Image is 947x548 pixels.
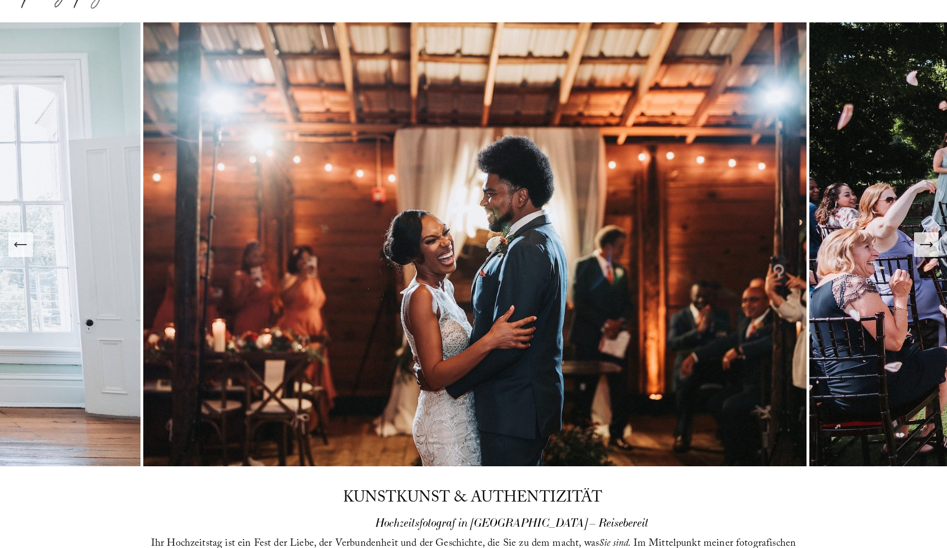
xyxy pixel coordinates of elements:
[8,232,33,257] button: Vorherige Folie
[143,22,809,466] img: shakiraandshawn10+copy.jpg (Kopie)
[914,232,939,257] button: Nächste Folie
[343,486,602,512] font: KUNSTKUNST & AUTHENTIZITÄT
[376,516,649,530] font: Hochzeitsfotograf in [GEOGRAPHIC_DATA] – Reisebereit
